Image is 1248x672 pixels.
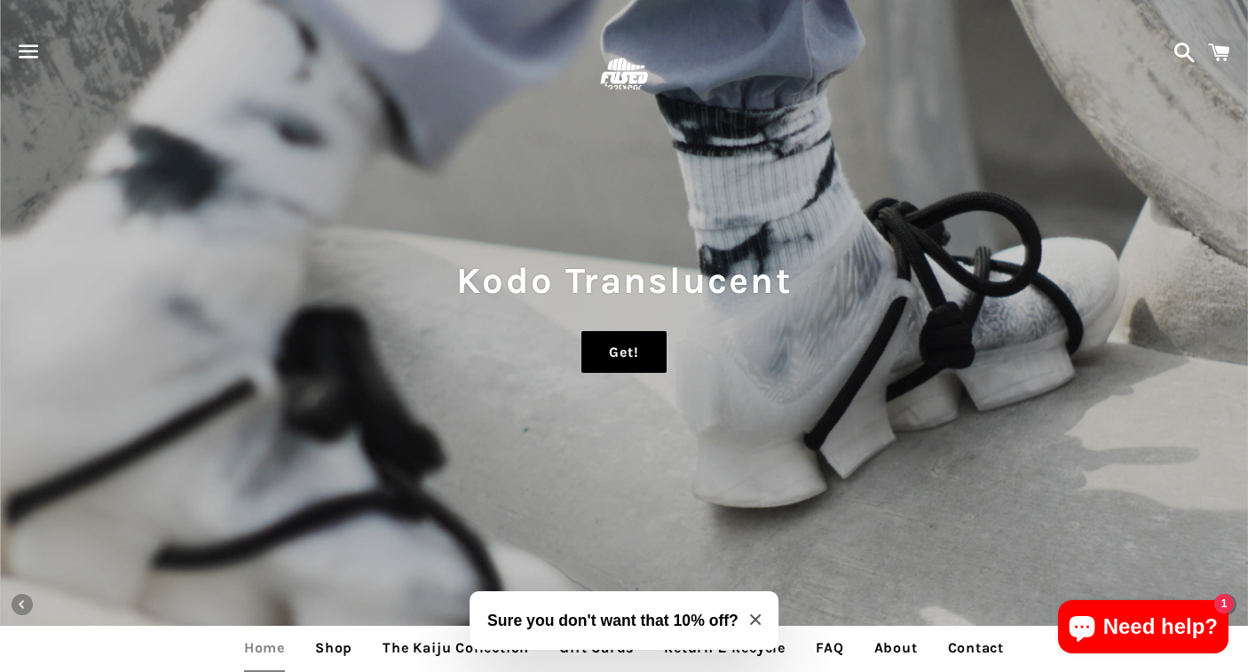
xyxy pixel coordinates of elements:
a: Home [231,626,298,670]
a: FAQ [802,626,857,670]
inbox-online-store-chat: Shopify online store chat [1053,600,1234,658]
a: Contact [935,626,1018,670]
h1: Kodo Translucent [18,255,1230,306]
a: About [861,626,931,670]
a: Shop [302,626,366,670]
button: Next slide [1206,585,1245,624]
button: Pause slideshow [645,585,684,624]
img: FUSEDfootwear [595,46,652,104]
a: The Kaiju Collection [369,626,542,670]
a: Get! [581,331,666,374]
button: Previous slide [3,585,42,624]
